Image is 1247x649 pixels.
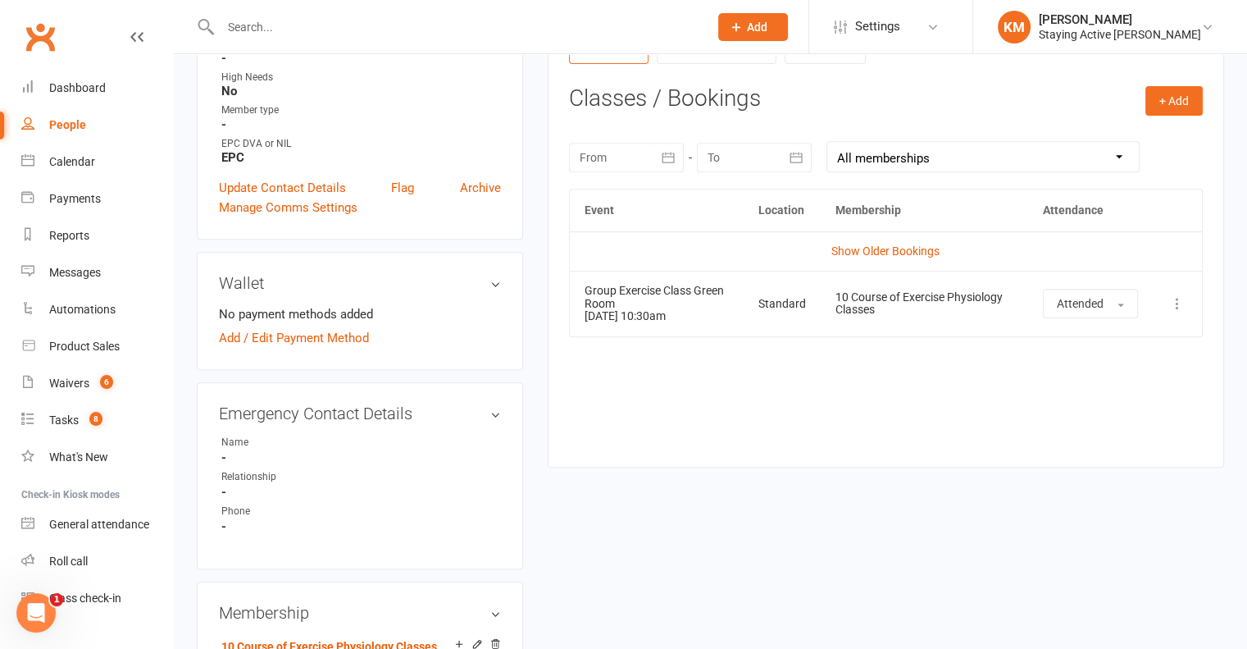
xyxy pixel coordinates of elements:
[221,519,501,534] strong: -
[49,377,89,390] div: Waivers
[221,103,501,118] div: Member type
[855,8,900,45] span: Settings
[21,181,173,217] a: Payments
[49,192,101,205] div: Payments
[49,592,121,605] div: Class check-in
[21,217,173,254] a: Reports
[219,304,501,324] li: No payment methods added
[1039,12,1201,27] div: [PERSON_NAME]
[221,485,501,500] strong: -
[835,291,1013,317] div: 10 Course of Exercise Physiology Classes
[21,328,173,365] a: Product Sales
[50,593,63,606] span: 1
[718,13,788,41] button: Add
[221,469,357,485] div: Relationship
[221,70,501,85] div: High Needs
[49,81,106,94] div: Dashboard
[219,328,369,348] a: Add / Edit Payment Method
[89,412,102,426] span: 8
[221,136,501,152] div: EPC DVA or NIL
[49,555,88,568] div: Roll call
[21,107,173,144] a: People
[219,274,501,292] h3: Wallet
[1043,289,1138,318] button: Attended
[221,117,501,132] strong: -
[221,435,357,450] div: Name
[49,155,95,168] div: Calendar
[49,118,86,131] div: People
[391,178,414,198] a: Flag
[221,51,501,66] strong: -
[744,190,821,231] th: Location
[221,150,501,165] strong: EPC
[21,291,173,328] a: Automations
[49,340,120,353] div: Product Sales
[49,303,116,316] div: Automations
[821,190,1028,231] th: Membership
[21,543,173,580] a: Roll call
[747,21,767,34] span: Add
[785,26,866,64] a: Make-ups
[460,178,501,198] a: Archive
[21,70,173,107] a: Dashboard
[20,16,61,57] a: Clubworx
[998,11,1031,43] div: KM
[21,402,173,439] a: Tasks 8
[219,198,357,217] a: Manage Comms Settings
[219,404,501,423] h3: Emergency Contact Details
[21,254,173,291] a: Messages
[569,86,1203,112] h3: Classes / Bookings
[1057,297,1104,310] span: Attended
[758,298,806,310] div: Standard
[221,84,501,98] strong: No
[21,580,173,617] a: Class kiosk mode
[1039,27,1201,42] div: Staying Active [PERSON_NAME]
[49,414,79,427] div: Tasks
[657,26,776,64] a: Gen. Attendance
[21,506,173,543] a: General attendance kiosk mode
[216,16,697,39] input: Search...
[49,266,101,279] div: Messages
[219,178,346,198] a: Update Contact Details
[21,365,173,402] a: Waivers 6
[831,245,940,258] a: Show Older Bookings
[100,375,113,389] span: 6
[1145,86,1203,116] button: + Add
[570,190,744,231] th: Event
[569,26,649,64] a: Bookings
[49,229,89,242] div: Reports
[221,450,501,465] strong: -
[16,593,56,633] iframe: Intercom live chat
[570,271,744,336] td: [DATE] 10:30am
[21,439,173,476] a: What's New
[21,144,173,181] a: Calendar
[49,518,149,531] div: General attendance
[219,604,501,622] h3: Membership
[221,504,357,519] div: Phone
[1028,190,1153,231] th: Attendance
[49,450,108,464] div: What's New
[585,285,729,310] div: Group Exercise Class Green Room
